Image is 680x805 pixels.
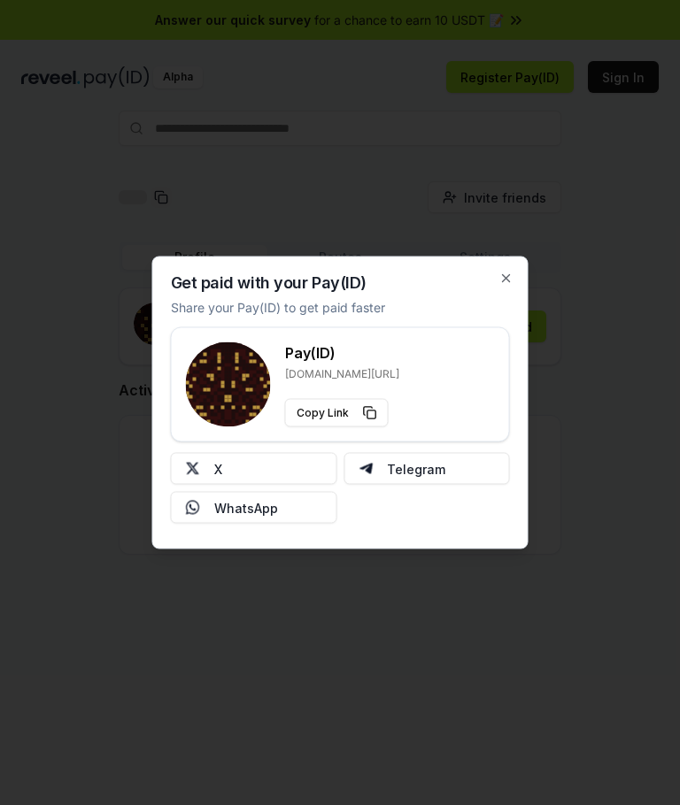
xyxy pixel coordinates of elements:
[285,399,389,427] button: Copy Link
[171,275,367,291] h2: Get paid with your Pay(ID)
[186,462,200,476] img: X
[285,342,399,364] h3: Pay(ID)
[186,501,200,515] img: Whatsapp
[171,298,385,317] p: Share your Pay(ID) to get paid faster
[285,367,399,381] p: [DOMAIN_NAME][URL]
[359,462,373,476] img: Telegram
[344,453,510,485] button: Telegram
[171,492,337,524] button: WhatsApp
[171,453,337,485] button: X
